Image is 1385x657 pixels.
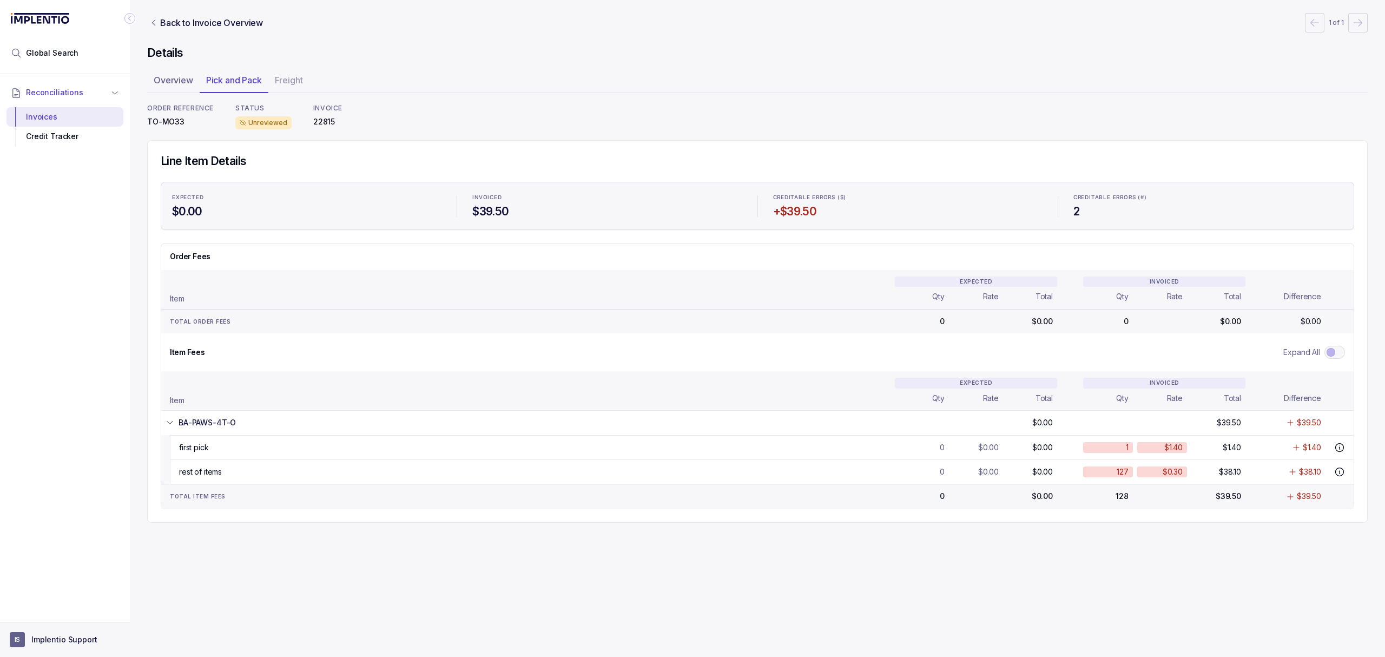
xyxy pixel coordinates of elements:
[179,442,209,453] p: first pick
[31,634,97,645] p: Implentio Support
[978,442,999,453] p: $0.00
[6,81,123,104] button: Reconciliations
[1073,194,1147,201] p: CREDITABLE ERRORS (#)
[1117,467,1129,477] p: 127
[172,204,441,219] h4: $0.00
[472,204,742,219] h4: $39.50
[1217,417,1241,428] p: $39.50
[773,194,847,201] p: CREDITABLE ERRORS ($)
[1299,467,1321,477] p: $38.10
[160,16,263,29] p: Back to Invoice Overview
[1303,442,1321,453] p: $1.40
[123,12,136,25] div: Collapse Icon
[235,116,292,129] div: Unreviewed
[932,393,945,404] p: Qty
[161,244,1354,270] h6: Order Fees
[170,293,184,304] p: Item
[895,378,1057,389] p: EXPECTED
[1083,277,1245,287] p: INVOICED
[161,182,1354,231] ul: Statistic Highlights
[978,467,999,477] p: $0.00
[767,187,1049,226] li: Statistic CREDITABLE ERRORS ($)
[1116,393,1129,404] p: Qty
[1224,291,1241,302] p: Total
[466,187,748,226] li: Statistic INVOICED
[26,48,78,58] span: Global Search
[172,194,203,201] p: EXPECTED
[773,204,1043,219] h4: +$39.50
[1119,316,1133,327] p: 0
[1167,393,1183,404] p: Rate
[940,491,945,502] p: 0
[15,127,115,146] div: Credit Tracker
[983,393,999,404] p: Rate
[1067,187,1349,226] li: Statistic CREDITABLE ERRORS (#)
[147,71,1368,93] ul: Tab Group
[1116,291,1129,302] p: Qty
[1083,378,1245,389] p: INVOICED
[170,342,205,363] h6: Item Fees
[1223,442,1241,453] p: $1.40
[10,632,120,647] button: User initialsImplentio Support
[1167,291,1183,302] p: Rate
[1032,316,1053,327] p: $0.00
[1032,491,1053,502] p: $0.00
[983,291,999,302] p: Rate
[895,277,1057,287] p: EXPECTED
[1073,204,1343,219] h4: 2
[1126,442,1129,453] p: 1
[1297,491,1321,502] p: $39.50
[15,107,115,127] div: Invoices
[1284,393,1321,404] p: Difference
[1036,393,1053,404] p: Total
[170,491,226,502] p: TOTAL ITEM FEES
[206,74,262,87] p: Pick and Pack
[1032,417,1053,428] p: $0.00
[1032,442,1053,453] p: $0.00
[1036,291,1053,302] p: Total
[1283,342,1345,363] search: Toggle Expand All
[161,154,1354,169] h4: Line Item Details
[179,417,236,428] p: BA-PAWS-4T-O
[147,104,214,113] p: ORDER REFERENCE
[1329,17,1344,28] p: 1 of 1
[1216,491,1241,502] p: $39.50
[1301,316,1321,327] p: $0.00
[6,105,123,149] div: Reconciliations
[1032,467,1053,477] p: $0.00
[170,316,230,327] p: TOTAL ORDER FEES
[235,104,292,113] p: STATUS
[179,467,222,477] p: rest of items
[170,395,184,406] p: Item
[1284,291,1321,302] p: Difference
[1163,467,1183,477] p: $0.30
[147,45,1368,61] h4: Details
[940,442,945,453] p: 0
[147,116,214,127] p: TO-MO33
[1219,467,1241,477] p: $38.10
[1220,316,1241,327] p: $0.00
[26,87,83,98] span: Reconciliations
[1164,442,1183,453] p: $1.40
[313,116,342,127] p: 22815
[1224,393,1241,404] p: Total
[940,467,945,477] p: 0
[940,316,945,327] p: 0
[1111,491,1133,502] p: 128
[1283,347,1320,358] p: Expand All
[472,194,502,201] p: INVOICED
[166,187,448,226] li: Statistic EXPECTED
[147,71,200,93] li: Tab Overview
[200,71,268,93] li: Tab Pick and Pack
[147,16,265,29] a: Link Back to Invoice Overview
[1297,417,1321,428] p: $39.50
[932,291,945,302] p: Qty
[10,632,25,647] span: User initials
[313,104,342,113] p: INVOICE
[154,74,193,87] p: Overview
